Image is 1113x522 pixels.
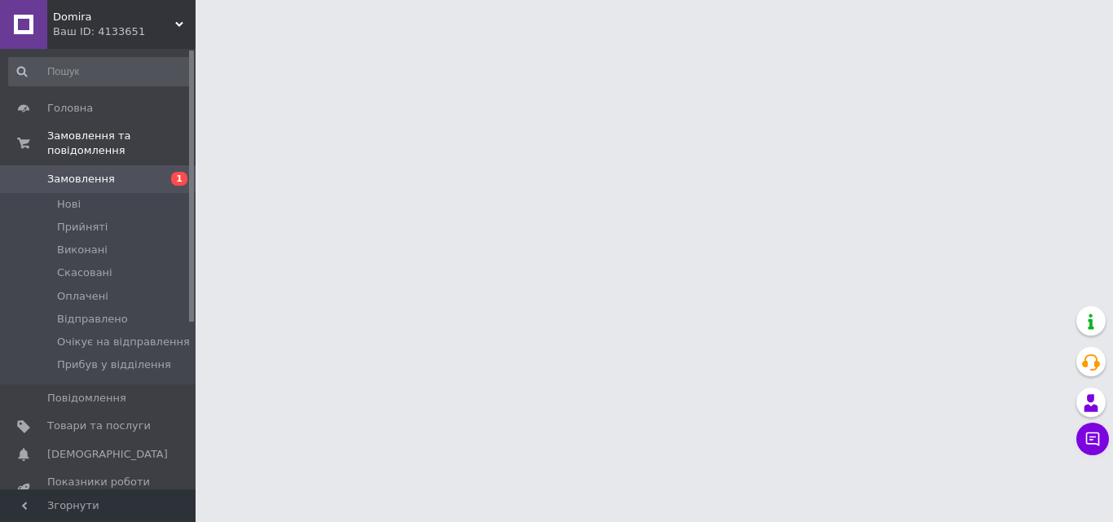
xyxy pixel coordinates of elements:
button: Чат з покупцем [1076,423,1109,455]
span: [DEMOGRAPHIC_DATA] [47,447,168,462]
span: Очікує на відправлення [57,335,190,349]
span: Товари та послуги [47,419,151,433]
input: Пошук [8,57,192,86]
span: Показники роботи компанії [47,475,151,504]
span: Головна [47,101,93,116]
span: Скасовані [57,265,112,280]
span: Domira [53,10,175,24]
span: Замовлення та повідомлення [47,129,196,158]
span: Нові [57,197,81,212]
span: Прибув у відділення [57,358,171,372]
span: Замовлення [47,172,115,186]
div: Ваш ID: 4133651 [53,24,196,39]
span: Прийняті [57,220,108,235]
span: 1 [171,172,187,186]
span: Оплачені [57,289,108,304]
span: Виконані [57,243,108,257]
span: Відправлено [57,312,128,327]
span: Повідомлення [47,391,126,406]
